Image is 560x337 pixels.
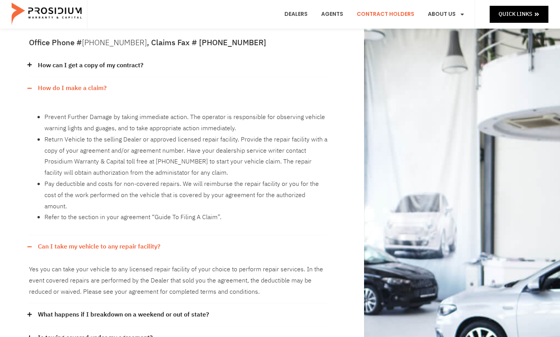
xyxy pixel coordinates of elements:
[29,235,327,258] div: Can I take my vehicle to any repair facility?
[29,54,327,77] div: How can I get a copy of my contract?
[29,39,327,46] h5: Office Phone # , Claims Fax # [PHONE_NUMBER]
[29,303,327,327] div: What happens if I breakdown on a weekend or out of state?
[29,100,327,235] div: How do I make a claim?
[38,60,143,71] a: How can I get a copy of my contract?
[44,112,327,134] li: Prevent Further Damage by taking immediate action. The operator is responsible for observing vehi...
[44,134,327,179] li: Return Vehicle to the selling Dealer or approved licensed repair facility. Provide the repair fac...
[490,6,548,22] a: Quick Links
[44,179,327,212] li: Pay deductible and costs for non-covered repairs. We will reimburse the repair facility or you fo...
[44,212,327,223] li: Refer to the section in your agreement “Guide To Filing A Claim”.
[38,309,209,320] a: What happens if I breakdown on a weekend or out of state?
[38,83,107,94] a: How do I make a claim?
[499,9,532,19] span: Quick Links
[38,241,160,252] a: Can I take my vehicle to any repair facility?
[29,258,327,303] div: Can I take my vehicle to any repair facility?
[82,37,147,48] a: [PHONE_NUMBER]
[29,77,327,100] div: How do I make a claim?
